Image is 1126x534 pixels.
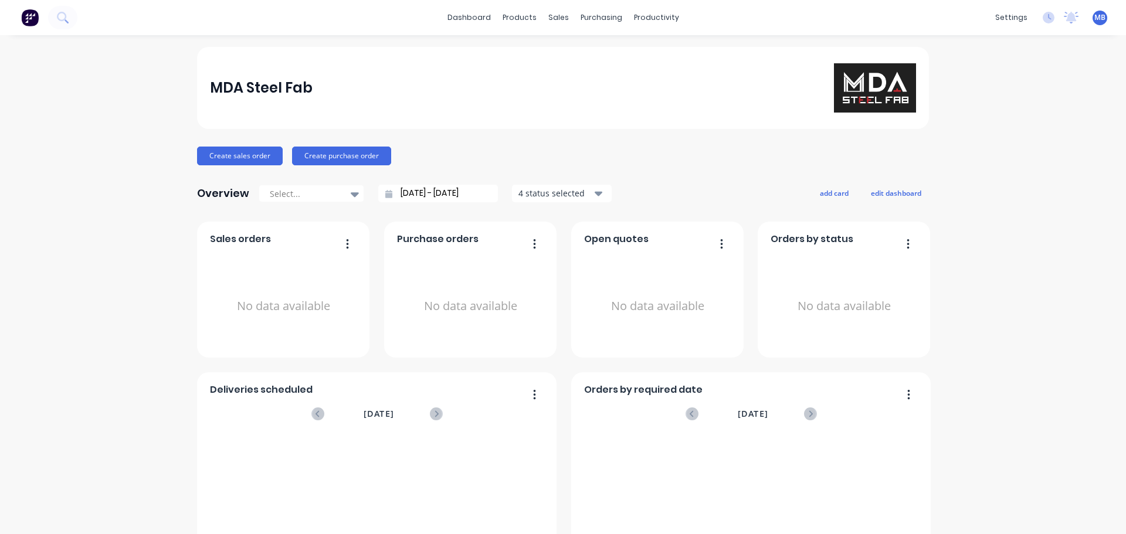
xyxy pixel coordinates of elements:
[812,185,856,200] button: add card
[364,407,394,420] span: [DATE]
[584,251,731,362] div: No data available
[628,9,685,26] div: productivity
[210,76,313,100] div: MDA Steel Fab
[197,182,249,205] div: Overview
[863,185,929,200] button: edit dashboard
[397,251,544,362] div: No data available
[989,9,1033,26] div: settings
[397,232,479,246] span: Purchase orders
[210,383,313,397] span: Deliveries scheduled
[1094,12,1105,23] span: MB
[21,9,39,26] img: Factory
[442,9,497,26] a: dashboard
[292,147,391,165] button: Create purchase order
[738,407,768,420] span: [DATE]
[584,383,703,397] span: Orders by required date
[771,251,918,362] div: No data available
[210,232,271,246] span: Sales orders
[771,232,853,246] span: Orders by status
[497,9,542,26] div: products
[575,9,628,26] div: purchasing
[512,185,612,202] button: 4 status selected
[518,187,592,199] div: 4 status selected
[584,232,649,246] span: Open quotes
[197,147,283,165] button: Create sales order
[542,9,575,26] div: sales
[834,63,916,113] img: MDA Steel Fab
[210,251,357,362] div: No data available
